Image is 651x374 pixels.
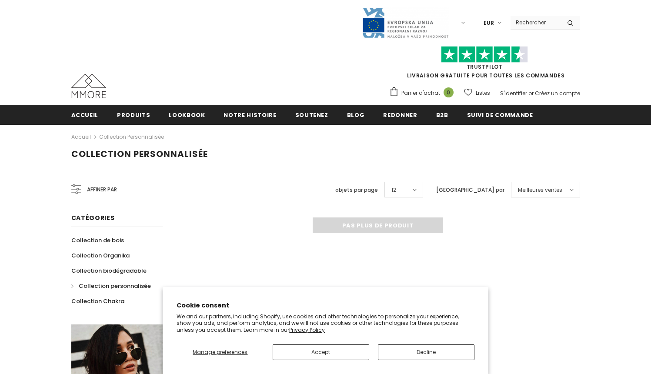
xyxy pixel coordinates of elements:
[71,74,106,98] img: Cas MMORE
[518,186,562,194] span: Meilleures ventes
[71,294,124,309] a: Collection Chakra
[295,111,328,119] span: soutenez
[117,105,150,124] a: Produits
[347,105,365,124] a: Blog
[401,89,440,97] span: Panier d'achat
[193,348,247,356] span: Manage preferences
[436,111,448,119] span: B2B
[177,344,264,360] button: Manage preferences
[71,233,124,248] a: Collection de bois
[535,90,580,97] a: Créez un compte
[467,105,533,124] a: Suivi de commande
[378,344,474,360] button: Decline
[347,111,365,119] span: Blog
[71,111,99,119] span: Accueil
[71,248,130,263] a: Collection Organika
[335,186,378,194] label: objets par page
[484,19,494,27] span: EUR
[362,19,449,26] a: Javni Razpis
[71,148,208,160] span: Collection personnalisée
[177,301,474,310] h2: Cookie consent
[389,50,580,79] span: LIVRAISON GRATUITE POUR TOUTES LES COMMANDES
[383,111,417,119] span: Redonner
[224,111,276,119] span: Notre histoire
[177,313,474,334] p: We and our partners, including Shopify, use cookies and other technologies to personalize your ex...
[87,185,117,194] span: Affiner par
[71,251,130,260] span: Collection Organika
[169,111,205,119] span: Lookbook
[389,87,458,100] a: Panier d'achat 0
[464,85,490,100] a: Listes
[436,105,448,124] a: B2B
[71,267,147,275] span: Collection biodégradable
[476,89,490,97] span: Listes
[444,87,454,97] span: 0
[467,111,533,119] span: Suivi de commande
[71,236,124,244] span: Collection de bois
[528,90,534,97] span: or
[500,90,527,97] a: S'identifier
[71,278,151,294] a: Collection personnalisée
[71,263,147,278] a: Collection biodégradable
[79,282,151,290] span: Collection personnalisée
[117,111,150,119] span: Produits
[99,133,164,140] a: Collection personnalisée
[71,132,91,142] a: Accueil
[71,214,115,222] span: Catégories
[71,297,124,305] span: Collection Chakra
[383,105,417,124] a: Redonner
[295,105,328,124] a: soutenez
[436,186,504,194] label: [GEOGRAPHIC_DATA] par
[224,105,276,124] a: Notre histoire
[441,46,528,63] img: Faites confiance aux étoiles pilotes
[169,105,205,124] a: Lookbook
[273,344,369,360] button: Accept
[511,16,561,29] input: Search Site
[362,7,449,39] img: Javni Razpis
[289,326,325,334] a: Privacy Policy
[467,63,503,70] a: TrustPilot
[71,105,99,124] a: Accueil
[391,186,396,194] span: 12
